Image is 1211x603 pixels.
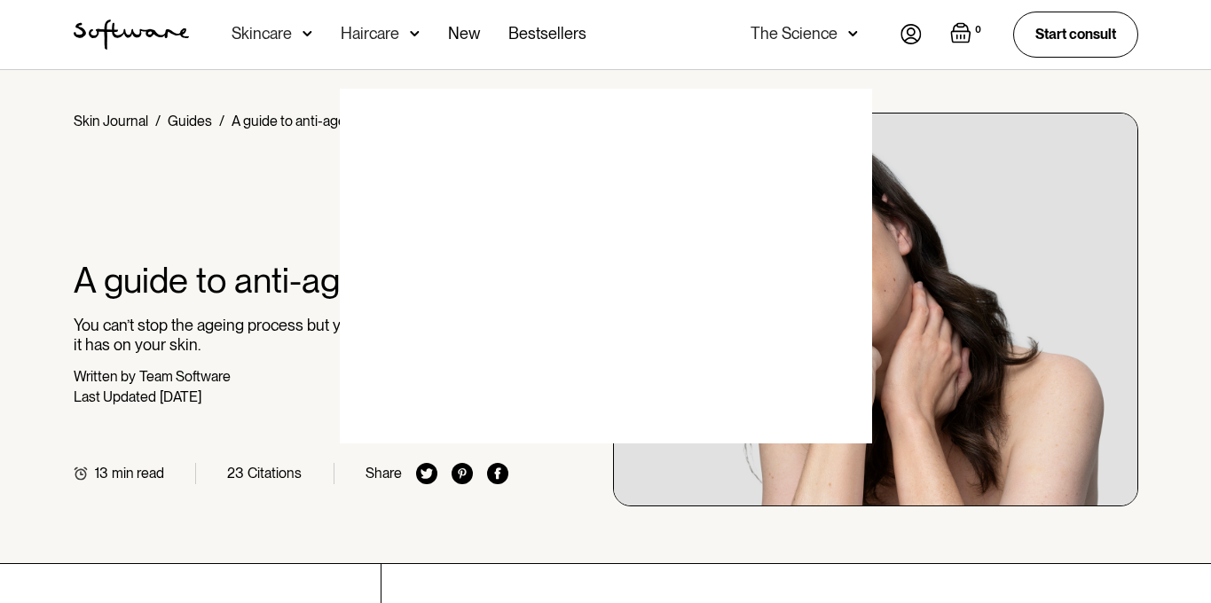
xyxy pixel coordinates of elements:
div: 13 [95,465,108,482]
div: [DATE] [160,388,201,405]
div: Skincare [232,25,292,43]
div: / [219,113,224,129]
img: twitter icon [416,463,437,484]
div: Written by [74,368,136,385]
a: Open empty cart [950,22,985,47]
div: Team Software [139,368,231,385]
div: Last Updated [74,388,156,405]
div: min read [112,465,164,482]
div: The Science [751,25,837,43]
div: A guide to anti-ageing [232,113,365,129]
img: Software Logo [74,20,189,50]
div: 0 [971,22,985,38]
h1: A guide to anti-ageing [74,259,509,301]
img: facebook icon [487,463,508,484]
a: Guides [168,113,212,129]
p: You can’t stop the ageing process but you can lessen the effect it has on your skin. [74,316,509,354]
a: home [74,20,189,50]
div: 23 [227,465,244,482]
img: arrow down [303,25,312,43]
img: blank image [340,89,872,443]
img: arrow down [848,25,858,43]
div: Haircare [341,25,399,43]
a: Skin Journal [74,113,148,129]
div: / [155,113,161,129]
a: Start consult [1013,12,1138,57]
div: Citations [248,465,302,482]
img: pinterest icon [452,463,473,484]
div: Share [366,465,402,482]
img: arrow down [410,25,420,43]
